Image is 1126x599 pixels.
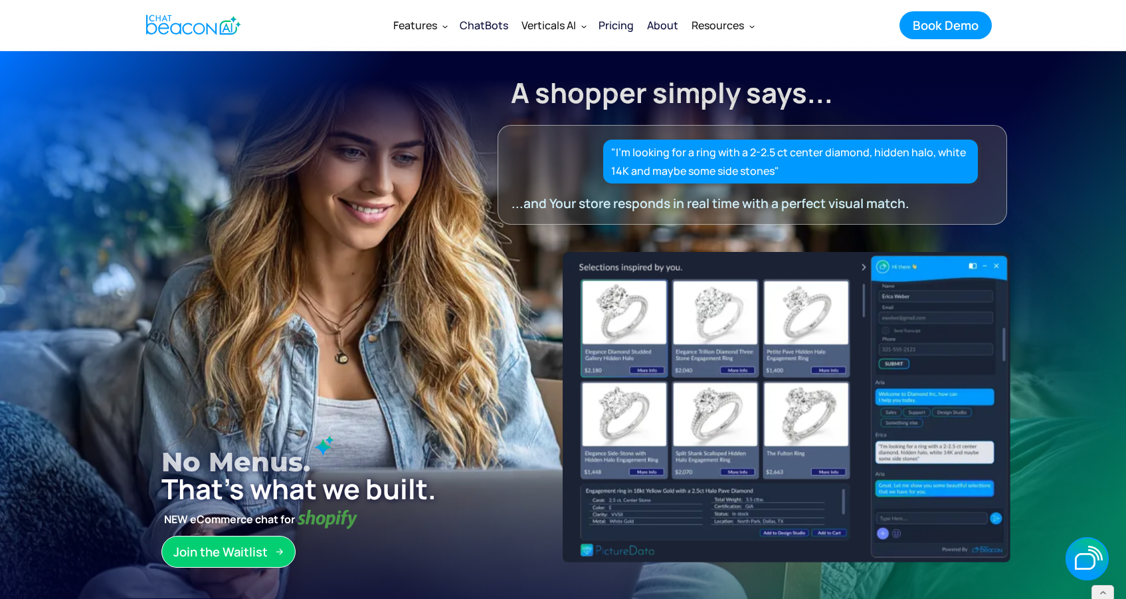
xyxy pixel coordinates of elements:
[640,8,685,43] a: About
[515,9,592,41] div: Verticals AI
[581,23,587,29] img: Dropdown
[512,194,969,213] div: ...and Your store responds in real time with a perfect visual match.
[692,16,744,35] div: Resources
[276,548,284,556] img: Arrow
[161,510,298,529] strong: NEW eCommerce chat for
[161,441,535,483] h1: No Menus.
[685,9,760,41] div: Resources
[647,16,678,35] div: About
[749,23,755,29] img: Dropdown
[161,470,436,507] strong: That’s what we built.
[599,16,634,35] div: Pricing
[453,8,515,43] a: ChatBots
[173,543,268,560] div: Join the Waitlist
[592,8,640,43] a: Pricing
[913,17,979,34] div: Book Demo
[135,9,248,41] a: home
[611,143,971,180] div: "I’m looking for a ring with a 2-2.5 ct center diamond, hidden halo, white 14K and maybe some sid...
[460,16,508,35] div: ChatBots
[161,536,296,568] a: Join the Waitlist
[562,252,1010,562] img: ChatBeacon New UI Experience
[387,9,453,41] div: Features
[393,16,437,35] div: Features
[442,23,448,29] img: Dropdown
[899,11,992,39] a: Book Demo
[511,74,833,111] strong: A shopper simply says...
[521,16,576,35] div: Verticals AI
